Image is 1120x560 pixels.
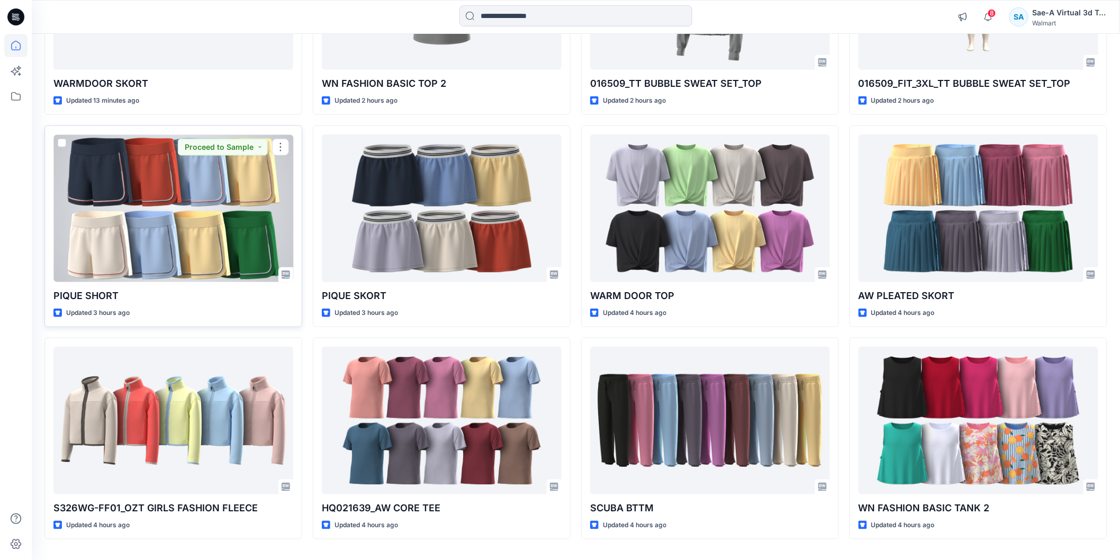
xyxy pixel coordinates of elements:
[859,76,1098,91] p: 016509_FIT_3XL_TT BUBBLE SWEAT SET_TOP
[590,134,830,282] a: WARM DOOR TOP
[603,95,666,106] p: Updated 2 hours ago
[66,95,139,106] p: Updated 13 minutes ago
[335,95,398,106] p: Updated 2 hours ago
[335,520,398,531] p: Updated 4 hours ago
[859,288,1098,303] p: AW PLEATED SKORT
[590,76,830,91] p: 016509_TT BUBBLE SWEAT SET_TOP
[322,134,562,282] a: PIQUE SKORT
[322,76,562,91] p: WN FASHION BASIC TOP 2
[66,520,130,531] p: Updated 4 hours ago
[859,134,1098,282] a: AW PLEATED SKORT
[53,134,293,282] a: PIQUE SHORT
[859,501,1098,516] p: WN FASHION BASIC TANK 2
[590,347,830,494] a: SCUBA BTTM
[53,76,293,91] p: WARMDOOR SKORT
[322,347,562,494] a: HQ021639_AW CORE TEE
[322,288,562,303] p: PIQUE SKORT
[871,520,935,531] p: Updated 4 hours ago
[603,308,666,319] p: Updated 4 hours ago
[335,308,398,319] p: Updated 3 hours ago
[53,347,293,494] a: S326WG-FF01_OZT GIRLS FASHION FLEECE
[859,347,1098,494] a: WN FASHION BASIC TANK 2
[988,9,996,17] span: 8
[603,520,666,531] p: Updated 4 hours ago
[590,288,830,303] p: WARM DOOR TOP
[1033,19,1107,27] div: Walmart
[322,501,562,516] p: HQ021639_AW CORE TEE
[590,501,830,516] p: SCUBA BTTM
[1009,7,1028,26] div: SA
[1033,6,1107,19] div: Sae-A Virtual 3d Team
[66,308,130,319] p: Updated 3 hours ago
[53,288,293,303] p: PIQUE SHORT
[871,95,934,106] p: Updated 2 hours ago
[53,501,293,516] p: S326WG-FF01_OZT GIRLS FASHION FLEECE
[871,308,935,319] p: Updated 4 hours ago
